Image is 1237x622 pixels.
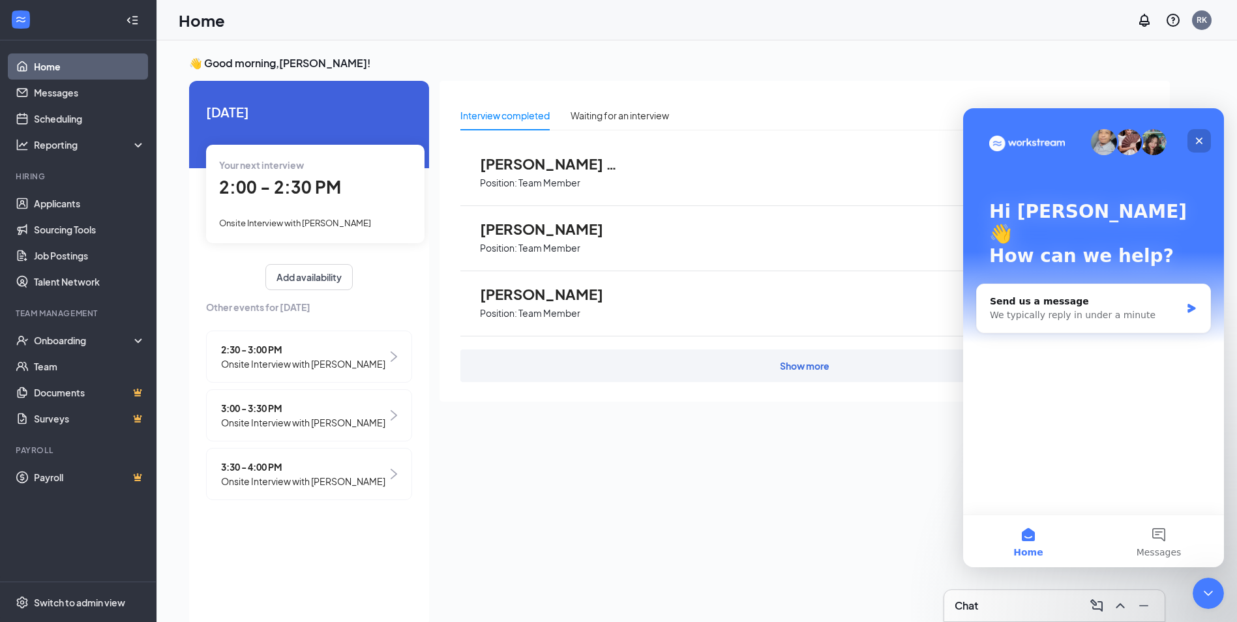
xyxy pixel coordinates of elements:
svg: Minimize [1136,598,1152,614]
svg: Notifications [1137,12,1152,28]
p: Team Member [518,177,580,189]
svg: ChevronUp [1112,598,1128,614]
button: ChevronUp [1110,595,1131,616]
h3: Chat [955,599,978,613]
a: Applicants [34,190,145,216]
a: PayrollCrown [34,464,145,490]
div: Switch to admin view [34,596,125,609]
svg: QuestionInfo [1165,12,1181,28]
a: Team [34,353,145,379]
span: Other events for [DATE] [206,300,412,314]
svg: WorkstreamLogo [14,13,27,26]
div: Waiting for an interview [571,108,669,123]
div: Onboarding [34,334,134,347]
h1: Home [179,9,225,31]
span: 3:00 - 3:30 PM [221,401,385,415]
div: Hiring [16,171,143,182]
svg: Collapse [126,14,139,27]
div: Reporting [34,138,146,151]
span: [DATE] [206,102,412,122]
svg: UserCheck [16,334,29,347]
button: ComposeMessage [1086,595,1107,616]
h3: 👋 Good morning, [PERSON_NAME] ! [189,56,1170,70]
svg: Analysis [16,138,29,151]
span: Onsite Interview with [PERSON_NAME] [221,415,385,430]
p: Position: [480,307,517,319]
p: Team Member [518,307,580,319]
span: 3:30 - 4:00 PM [221,460,385,474]
span: Onsite Interview with [PERSON_NAME] [221,474,385,488]
a: Scheduling [34,106,145,132]
iframe: Intercom live chat [1193,578,1224,609]
p: Team Member [518,242,580,254]
a: Sourcing Tools [34,216,145,243]
a: SurveysCrown [34,406,145,432]
span: Onsite Interview with [PERSON_NAME] [221,357,385,371]
div: RK [1197,14,1207,25]
span: [PERSON_NAME] [480,220,623,237]
span: Onsite Interview with [PERSON_NAME] [219,218,371,228]
svg: Settings [16,596,29,609]
div: Show more [780,359,829,372]
a: Home [34,53,145,80]
span: [PERSON_NAME] [480,286,623,303]
span: Your next interview [219,159,304,171]
a: DocumentsCrown [34,379,145,406]
p: Position: [480,242,517,254]
iframe: Intercom live chat [963,108,1224,567]
span: [PERSON_NAME] St Julien [480,155,623,172]
button: Add availability [265,264,353,290]
button: Minimize [1133,595,1154,616]
div: Payroll [16,445,143,456]
a: Messages [34,80,145,106]
a: Job Postings [34,243,145,269]
p: Position: [480,177,517,189]
a: Talent Network [34,269,145,295]
span: 2:00 - 2:30 PM [219,176,341,198]
span: 2:30 - 3:00 PM [221,342,385,357]
svg: ComposeMessage [1089,598,1105,614]
div: Interview completed [460,108,550,123]
div: Team Management [16,308,143,319]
